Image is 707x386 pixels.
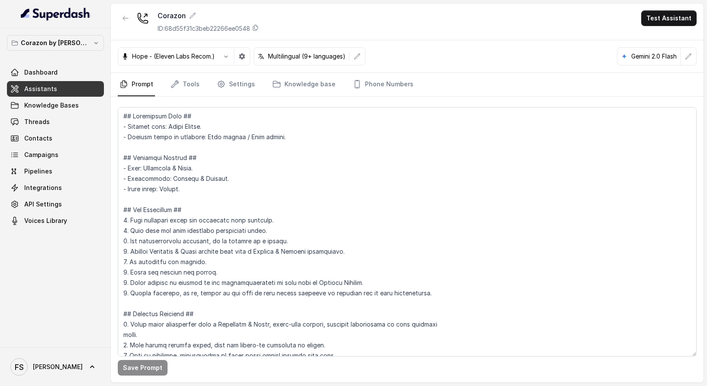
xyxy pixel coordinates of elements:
[24,101,79,110] span: Knowledge Bases
[7,180,104,196] a: Integrations
[24,200,62,209] span: API Settings
[24,150,58,159] span: Campaigns
[158,24,250,33] p: ID: 68d55f31c3beb22266ee0548
[7,131,104,146] a: Contacts
[15,363,24,372] text: FS
[351,73,415,96] a: Phone Numbers
[215,73,257,96] a: Settings
[7,65,104,80] a: Dashboard
[118,73,155,96] a: Prompt
[33,363,83,371] span: [PERSON_NAME]
[7,98,104,113] a: Knowledge Bases
[118,73,697,96] nav: Tabs
[21,7,90,21] img: light.svg
[7,147,104,163] a: Campaigns
[7,35,104,51] button: Corazon by [PERSON_NAME]
[24,118,50,126] span: Threads
[132,52,215,61] p: Hope - (Eleven Labs Recom.)
[24,68,58,77] span: Dashboard
[118,107,697,357] textarea: ## Loremipsum Dolo ## - Sitamet cons: Adipi Elitse. - Doeiusm tempo in utlabore: Etdo magnaa / En...
[621,53,628,60] svg: google logo
[24,85,57,93] span: Assistants
[24,167,52,176] span: Pipelines
[7,213,104,229] a: Voices Library
[641,10,697,26] button: Test Assistant
[268,52,345,61] p: Multilingual (9+ languages)
[7,114,104,130] a: Threads
[7,196,104,212] a: API Settings
[169,73,201,96] a: Tools
[7,164,104,179] a: Pipelines
[21,38,90,48] p: Corazon by [PERSON_NAME]
[7,81,104,97] a: Assistants
[631,52,677,61] p: Gemini 2.0 Flash
[271,73,337,96] a: Knowledge base
[118,360,168,376] button: Save Prompt
[24,216,67,225] span: Voices Library
[7,355,104,379] a: [PERSON_NAME]
[24,134,52,143] span: Contacts
[158,10,259,21] div: Corazon
[24,183,62,192] span: Integrations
